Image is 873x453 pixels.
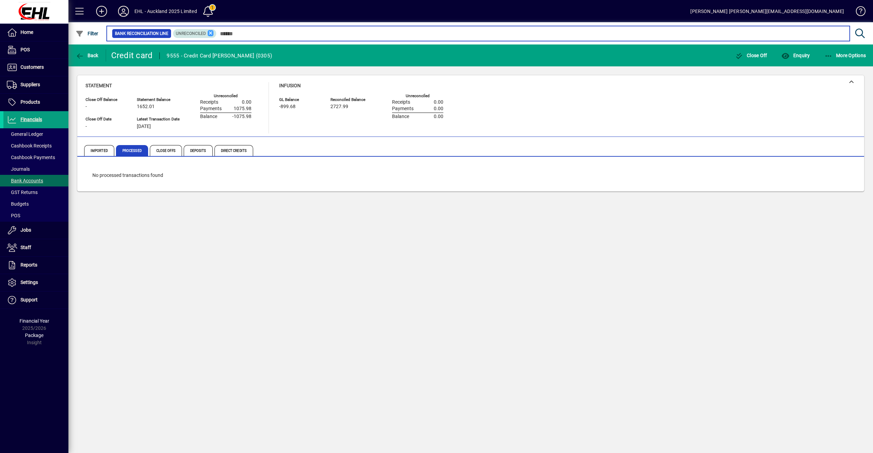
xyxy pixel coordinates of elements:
[823,49,868,62] button: More Options
[7,190,38,195] span: GST Returns
[733,49,769,62] button: Close Off
[137,104,155,109] span: 1652.01
[392,106,414,112] span: Payments
[3,210,68,221] a: POS
[3,175,68,186] a: Bank Accounts
[134,6,197,17] div: EHL - Auckland 2025 Limited
[86,124,87,129] span: -
[3,239,68,256] a: Staff
[735,53,767,58] span: Close Off
[200,106,222,112] span: Payments
[86,165,856,186] div: No processed transactions found
[21,99,40,105] span: Products
[74,27,100,40] button: Filter
[116,145,148,156] span: Processed
[392,114,409,119] span: Balance
[137,124,151,129] span: [DATE]
[25,333,43,338] span: Package
[330,104,348,109] span: 2727.99
[86,98,127,102] span: Close Off Balance
[115,30,168,37] span: Bank Reconciliation Line
[21,47,30,52] span: POS
[150,145,182,156] span: Close Offs
[3,94,68,111] a: Products
[74,49,100,62] button: Back
[21,117,42,122] span: Financials
[200,100,218,105] span: Receipts
[91,5,113,17] button: Add
[279,104,296,109] span: -899.68
[7,155,55,160] span: Cashbook Payments
[3,152,68,163] a: Cashbook Payments
[3,24,68,41] a: Home
[21,297,38,302] span: Support
[3,59,68,76] a: Customers
[3,198,68,210] a: Budgets
[279,98,320,102] span: GL Balance
[3,257,68,274] a: Reports
[242,100,251,105] span: 0.00
[7,143,52,148] span: Cashbook Receipts
[3,76,68,93] a: Suppliers
[184,145,213,156] span: Deposits
[434,114,443,119] span: 0.00
[214,145,253,156] span: Direct Credits
[3,41,68,59] a: POS
[173,29,217,38] mat-chip: Reconciliation Status: Unreconciled
[3,292,68,309] a: Support
[3,163,68,175] a: Journals
[21,82,40,87] span: Suppliers
[7,166,30,172] span: Journals
[21,262,37,268] span: Reports
[21,280,38,285] span: Settings
[7,178,43,183] span: Bank Accounts
[200,114,217,119] span: Balance
[167,50,272,61] div: 9555 - Credit Card [PERSON_NAME] (0305)
[137,117,180,121] span: Latest Transaction Date
[21,64,44,70] span: Customers
[330,98,372,102] span: Reconciled Balance
[86,117,127,121] span: Close Off Date
[21,227,31,233] span: Jobs
[3,186,68,198] a: GST Returns
[84,145,114,156] span: Imported
[406,94,430,98] label: Unreconciled
[19,318,49,324] span: Financial Year
[21,29,33,35] span: Home
[824,53,866,58] span: More Options
[21,245,31,250] span: Staff
[76,53,99,58] span: Back
[76,31,99,36] span: Filter
[780,49,811,62] button: Enquiry
[86,104,87,109] span: -
[113,5,134,17] button: Profile
[111,50,153,61] div: Credit card
[851,1,864,24] a: Knowledge Base
[7,201,29,207] span: Budgets
[3,222,68,239] a: Jobs
[392,100,410,105] span: Receipts
[232,114,251,119] span: -1075.98
[3,140,68,152] a: Cashbook Receipts
[434,106,443,112] span: 0.00
[7,131,43,137] span: General Ledger
[690,6,844,17] div: [PERSON_NAME] [PERSON_NAME][EMAIL_ADDRESS][DOMAIN_NAME]
[176,31,206,36] span: Unreconciled
[781,53,810,58] span: Enquiry
[234,106,251,112] span: 1075.98
[137,98,180,102] span: Statement Balance
[68,49,106,62] app-page-header-button: Back
[7,213,20,218] span: POS
[3,128,68,140] a: General Ledger
[434,100,443,105] span: 0.00
[3,274,68,291] a: Settings
[214,94,238,98] label: Unreconciled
